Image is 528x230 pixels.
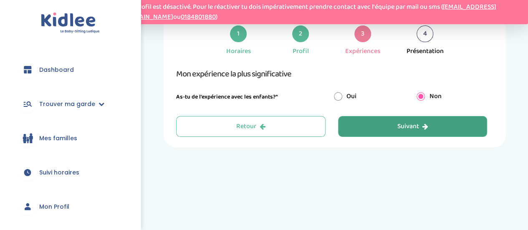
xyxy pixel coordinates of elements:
span: Mon Profil [39,202,69,211]
button: Retour [176,116,326,137]
div: Non [410,91,493,101]
span: Mon expérience la plus significative [176,67,291,81]
a: 0184801880 [181,12,216,22]
img: logo.svg [41,13,100,34]
div: 1 [230,25,247,42]
label: As-tu de l'expérience avec les enfants?* [176,93,278,101]
button: Suivant [338,116,488,137]
div: Horaires [226,46,251,56]
a: Mon Profil [13,192,128,222]
div: Expériences [345,46,380,56]
a: Dashboard [13,55,128,85]
a: Suivi horaires [13,157,128,187]
a: Trouver ma garde [13,89,128,119]
span: Dashboard [39,66,74,74]
p: Ton profil est désactivé. Pour le réactiver tu dois impérativement prendre contact avec l'équipe ... [123,2,524,22]
div: 2 [292,25,309,42]
div: Présentation [407,46,444,56]
div: Oui [328,91,411,101]
div: 3 [354,25,371,42]
span: Mes familles [39,134,77,143]
div: Suivant [397,122,428,131]
div: Retour [236,122,265,131]
div: Profil [293,46,309,56]
span: Trouver ma garde [39,100,95,109]
span: Suivi horaires [39,168,79,177]
div: 4 [417,25,433,42]
a: Mes familles [13,123,128,153]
